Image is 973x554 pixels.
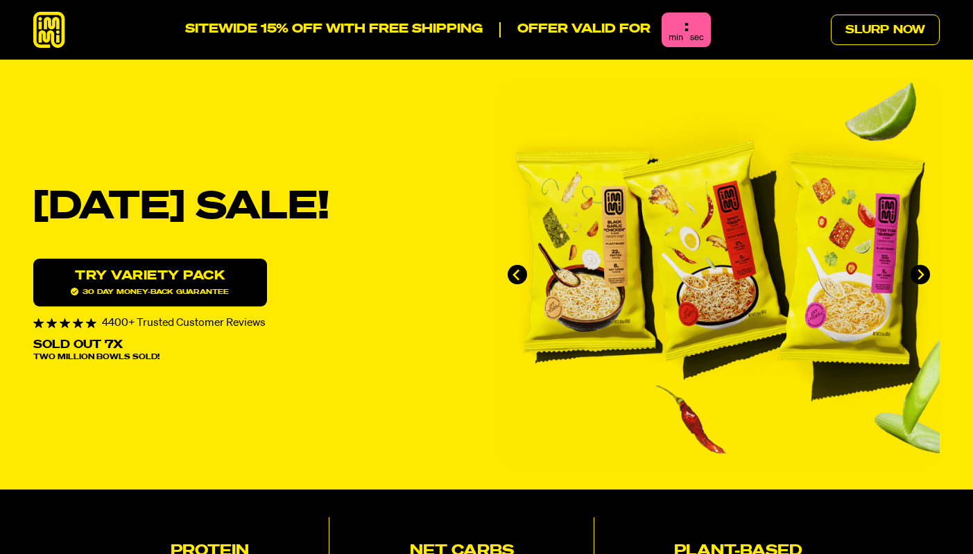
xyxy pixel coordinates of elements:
div: : [684,18,688,35]
span: Two Million Bowls Sold! [33,354,160,361]
li: 1 of 4 [498,82,940,467]
span: sec [690,33,704,42]
p: SITEWIDE 15% OFF WITH FREE SHIPPING [185,22,483,37]
div: 4400+ Trusted Customer Reviews [33,318,476,329]
div: immi slideshow [498,82,940,467]
h1: [DATE] SALE! [33,189,476,227]
p: Offer valid for [499,22,651,37]
a: Try variety Pack30 day money-back guarantee [33,259,267,306]
button: Go to last slide [508,265,527,284]
button: Next slide [911,265,930,284]
p: Sold Out 7X [33,340,123,351]
span: min [669,33,683,42]
a: Slurp Now [831,15,940,45]
span: 30 day money-back guarantee [71,288,229,295]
